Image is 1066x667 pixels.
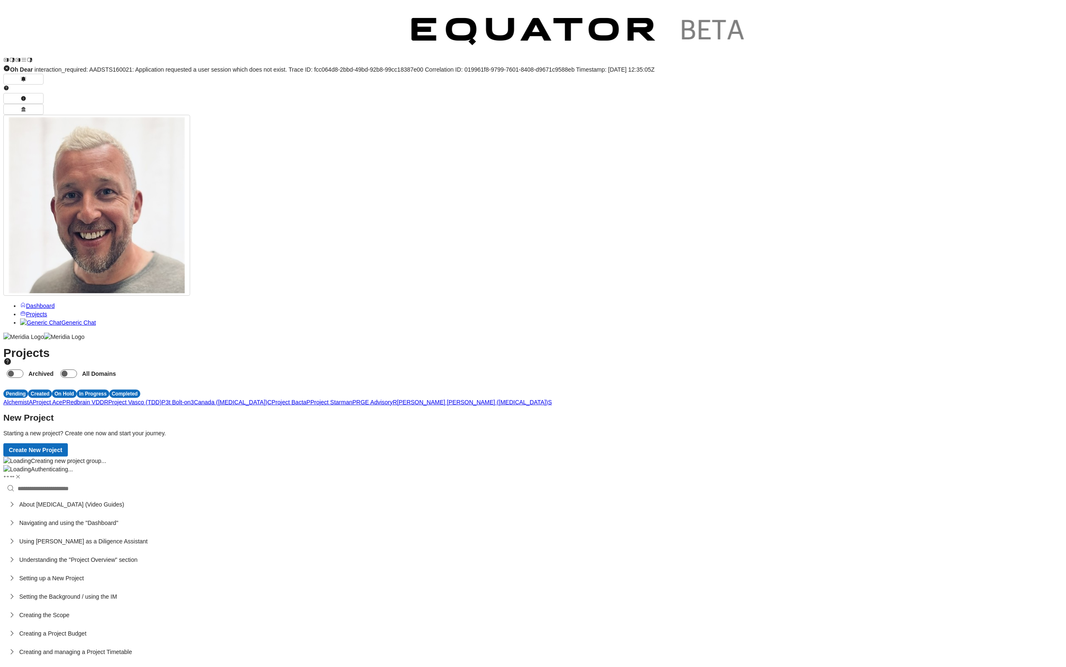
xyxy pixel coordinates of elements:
button: Setting up a New Project [3,569,1063,587]
div: In Progress [77,390,109,398]
span: Authenticating... [31,466,73,473]
a: Projects [20,311,47,318]
div: Created [28,390,52,398]
span: 3 [191,399,194,406]
span: Dashboard [26,302,55,309]
button: Creating and managing a Project Timetable [3,643,1063,661]
div: Pending [3,390,28,398]
button: Using [PERSON_NAME] as a Diligence Assistant [3,532,1063,551]
span: S [548,399,552,406]
a: Dashboard [20,302,55,309]
label: Archived [27,366,57,381]
h1: Projects [3,349,1063,381]
strong: Oh Dear [10,66,33,73]
p: Starting a new project? Create one now and start your journey. [3,429,1063,437]
button: Creating a Project Budget [3,624,1063,643]
a: Canada ([MEDICAL_DATA])C [194,399,271,406]
span: Creating new project group... [31,458,106,464]
button: Create New Project [3,443,68,457]
button: Setting the Background / using the IM [3,587,1063,606]
a: Project Vasco (TDD)P [108,399,166,406]
img: Meridia Logo [44,333,85,341]
span: P [352,399,356,406]
img: Loading [3,465,31,473]
span: P [62,399,66,406]
span: P [307,399,310,406]
img: Meridia Logo [3,333,44,341]
a: 3t Bolt-on3 [165,399,194,406]
span: A [29,399,33,406]
span: C [267,399,271,406]
button: About [MEDICAL_DATA] (Video Guides) [3,495,1063,514]
img: Customer Logo [33,3,397,63]
label: All Domains [80,366,119,381]
button: Understanding the "Project Overview" section [3,551,1063,569]
div: Completed [109,390,140,398]
a: Generic ChatGeneric Chat [20,319,96,326]
span: R [104,399,108,406]
a: RGE AdvisoryR [356,399,397,406]
span: P [162,399,165,406]
span: interaction_required: AADSTS160021: Application requested a user session which does not exist. Tr... [10,66,655,73]
a: Project BactaP [271,399,310,406]
img: Profile Icon [9,117,185,293]
img: Generic Chat [20,318,61,327]
button: Creating the Scope [3,606,1063,624]
a: Project AceP [33,399,66,406]
span: Projects [26,311,47,318]
a: [PERSON_NAME] [PERSON_NAME] ([MEDICAL_DATA])S [397,399,552,406]
button: Navigating and using the "Dashboard" [3,514,1063,532]
h2: New Project [3,414,1063,422]
span: Generic Chat [61,319,96,326]
a: Redbrain VDDR [66,399,108,406]
a: AlchemistA [3,399,33,406]
div: On Hold [52,390,77,398]
img: Customer Logo [397,3,761,63]
span: R [393,399,397,406]
a: Project StarmanP [310,399,356,406]
img: Loading [3,457,31,465]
